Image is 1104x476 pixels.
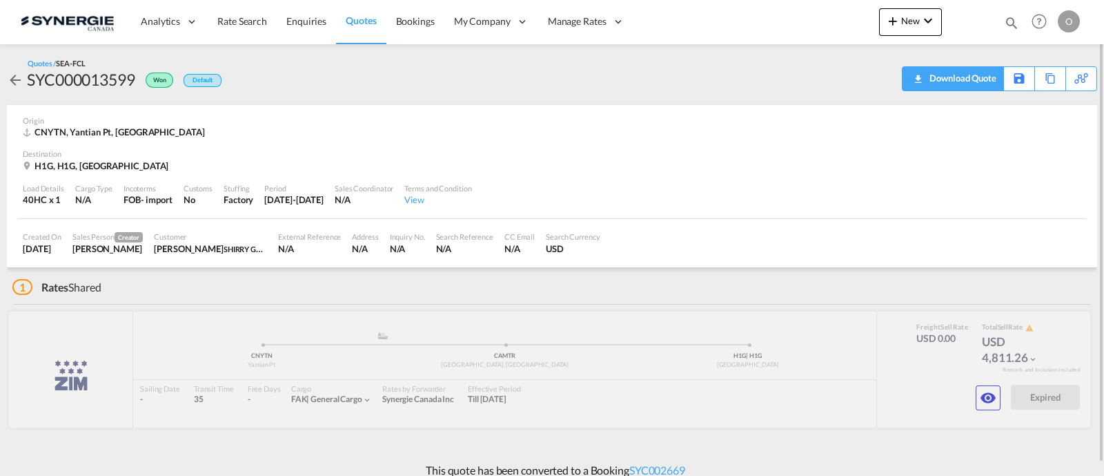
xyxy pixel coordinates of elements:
[124,193,141,206] div: FOB
[75,183,112,193] div: Cargo Type
[75,193,112,206] div: N/A
[12,280,101,295] div: Shared
[23,231,61,242] div: Created On
[141,193,172,206] div: - import
[1004,15,1019,36] div: icon-magnify
[278,231,341,242] div: External Reference
[141,15,180,28] span: Analytics
[404,193,471,206] div: View
[27,68,135,91] div: SYC000013599
[1058,10,1080,32] div: O
[115,232,143,242] span: Creator
[976,385,1000,410] button: icon-eye
[404,183,471,193] div: Terms and Condition
[504,231,535,242] div: CC Email
[154,231,267,242] div: Customer
[346,15,376,26] span: Quotes
[980,390,996,406] md-icon: icon-eye
[41,280,69,294] span: Rates
[335,183,393,193] div: Sales Coordinator
[72,242,143,255] div: Rosa Ho
[390,242,425,255] div: N/A
[264,183,324,193] div: Period
[72,231,143,242] div: Sales Person
[1004,15,1019,30] md-icon: icon-magnify
[436,231,493,242] div: Search Reference
[278,242,341,255] div: N/A
[21,6,114,37] img: 1f56c880d42311ef80fc7dca854c8e59.png
[885,15,936,26] span: New
[926,67,996,89] div: Download Quote
[184,74,221,87] div: Default
[154,242,267,255] div: Wassin Shirry
[184,193,213,206] div: No
[546,242,600,255] div: USD
[34,126,204,137] span: CNYTN, Yantian Pt, [GEOGRAPHIC_DATA]
[224,183,253,193] div: Stuffing
[286,15,326,27] span: Enquiries
[504,242,535,255] div: N/A
[352,231,378,242] div: Address
[23,242,61,255] div: 29 Jul 2025
[23,115,1081,126] div: Origin
[184,183,213,193] div: Customs
[1027,10,1058,35] div: Help
[7,68,27,91] div: icon-arrow-left
[436,242,493,255] div: N/A
[396,15,435,27] span: Bookings
[909,67,996,89] div: Quote PDF is not available at this time
[1004,67,1034,91] div: Save As Template
[23,149,1081,159] div: Destination
[23,160,172,172] div: H1G, H1G, Canada
[454,15,511,28] span: My Company
[264,193,324,206] div: 14 Aug 2025
[885,12,901,29] md-icon: icon-plus 400-fg
[546,231,600,242] div: Search Currency
[335,193,393,206] div: N/A
[28,58,86,68] div: Quotes /SEA-FCL
[352,242,378,255] div: N/A
[124,183,172,193] div: Incoterms
[23,183,64,193] div: Load Details
[909,69,926,79] md-icon: icon-download
[135,68,177,91] div: Won
[12,279,32,295] span: 1
[879,8,942,36] button: icon-plus 400-fgNewicon-chevron-down
[56,59,85,68] span: SEA-FCL
[217,15,267,27] span: Rate Search
[548,15,607,28] span: Manage Rates
[7,72,23,88] md-icon: icon-arrow-left
[224,193,253,206] div: Factory Stuffing
[390,231,425,242] div: Inquiry No.
[23,193,64,206] div: 40HC x 1
[224,243,277,254] span: SHIRRY GROUP
[920,12,936,29] md-icon: icon-chevron-down
[23,126,208,138] div: CNYTN, Yantian Pt, Asia Pacific
[153,76,170,89] span: Won
[909,67,996,89] div: Download Quote
[1027,10,1051,33] span: Help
